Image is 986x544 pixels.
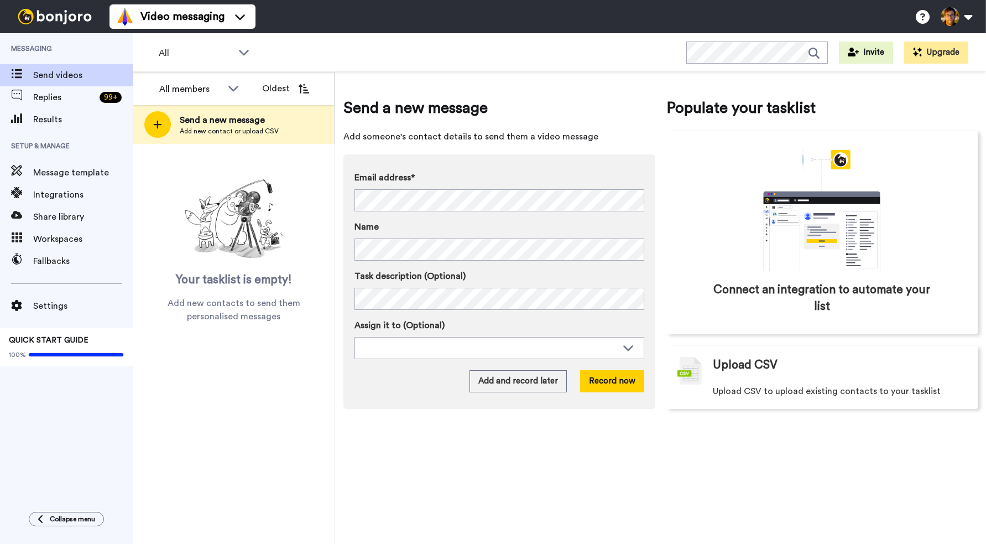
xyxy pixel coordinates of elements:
label: Email address* [354,171,644,184]
button: Collapse menu [29,512,104,526]
div: 99 + [100,92,122,103]
span: Replies [33,91,95,104]
img: csv-grey.png [677,357,702,385]
img: vm-color.svg [116,8,134,25]
span: Upload CSV to upload existing contacts to your tasklist [713,385,941,398]
span: Collapse menu [50,515,95,524]
span: All [159,46,233,60]
button: Record now [580,370,644,392]
span: Results [33,113,133,126]
span: Add someone's contact details to send them a video message [343,130,655,143]
div: animation [739,150,905,271]
span: Your tasklist is empty! [176,272,292,288]
span: Send a new message [343,97,655,119]
span: Settings [33,299,133,313]
span: Share library [33,210,133,224]
label: Task description (Optional) [354,270,644,283]
span: Add new contacts to send them personalised messages [149,297,318,323]
span: Fallbacks [33,255,133,268]
span: Workspaces [33,232,133,246]
span: Upload CSV [713,357,778,374]
img: ready-set-action.png [179,175,289,263]
span: Name [354,220,379,234]
label: Assign it to (Optional) [354,319,644,332]
button: Add and record later [469,370,567,392]
span: Video messaging [140,9,225,24]
span: Send a new message [180,113,279,127]
span: Connect an integration to automate your list [713,282,931,315]
span: Integrations [33,188,133,201]
span: Message template [33,166,133,179]
div: All members [159,82,222,96]
span: Populate your tasklist [666,97,978,119]
button: Oldest [254,77,317,100]
span: QUICK START GUIDE [9,336,88,344]
button: Invite [839,42,893,64]
button: Upgrade [904,42,968,64]
span: Send videos [33,69,133,82]
span: 100% [9,350,26,359]
span: Add new contact or upload CSV [180,127,279,136]
img: bj-logo-header-white.svg [13,9,96,24]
